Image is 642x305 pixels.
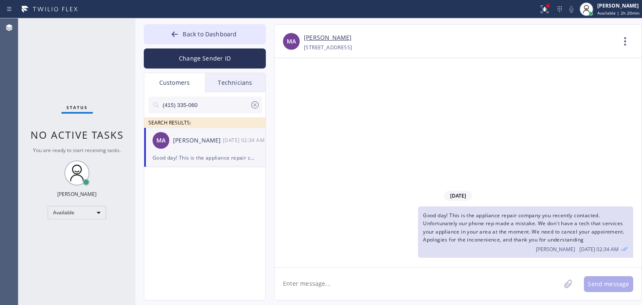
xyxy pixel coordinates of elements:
[144,24,266,44] button: Back to Dashboard
[57,191,97,198] div: [PERSON_NAME]
[536,246,575,253] span: [PERSON_NAME]
[304,33,352,43] a: [PERSON_NAME]
[162,97,250,113] input: Search
[148,119,191,126] span: SEARCH RESULTS:
[597,2,639,9] div: [PERSON_NAME]
[183,30,237,38] span: Back to Dashboard
[444,191,472,201] span: [DATE]
[156,136,166,145] span: MA
[579,246,619,253] span: [DATE] 02:34 AM
[597,10,639,16] span: Available | 2h 20min
[423,212,624,243] span: Good day! This is the appliance repair company you recently contacted. Unfortunately our phone re...
[31,128,124,142] span: No active tasks
[584,276,633,292] button: Send message
[144,73,205,92] div: Customers
[287,37,296,46] span: MA
[304,43,352,52] div: [STREET_ADDRESS]
[566,3,577,15] button: Mute
[153,153,257,163] div: Good day! This is the appliance repair company you recently contacted. Unfortunately our phone re...
[418,206,633,258] div: 08/26/2025 9:34 AM
[144,48,266,69] button: Change Sender ID
[33,147,121,154] span: You are ready to start receiving tasks.
[205,73,265,92] div: Technicians
[66,104,88,110] span: Status
[48,206,106,219] div: Available
[223,135,266,145] div: 08/26/2025 9:34 AM
[173,136,223,145] div: [PERSON_NAME]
